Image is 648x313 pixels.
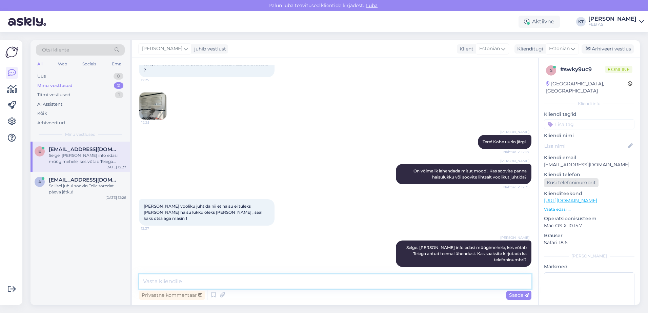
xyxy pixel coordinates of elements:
span: E [38,149,41,154]
div: 0 [114,73,123,80]
span: Selge. [PERSON_NAME] info edasi müügimehele, kes võtab Teiega antud teemal ühendust. Kas saaksite... [406,245,528,262]
div: [DATE] 12:27 [105,165,126,170]
span: s [550,68,552,73]
div: Klienditugi [514,45,543,53]
p: Brauser [544,232,634,239]
div: Arhiveeri vestlus [582,44,634,54]
div: Socials [81,60,98,68]
div: Minu vestlused [37,82,73,89]
p: Kliendi tag'id [544,111,634,118]
span: a [38,179,41,184]
span: 12:37 [141,226,166,231]
img: Attachment [139,92,166,120]
p: Mac OS X 10.15.7 [544,222,634,229]
div: Privaatne kommentaar [139,291,205,300]
div: KT [576,17,586,26]
div: FEB AS [588,22,636,27]
span: 12:38 [504,267,529,272]
span: Nähtud ✓ 12:27 [503,149,529,154]
div: 1 [115,91,123,98]
span: annapkudrin@gmail.com [49,177,119,183]
span: Luba [364,2,380,8]
span: Tere! Kohe uurin järgi. [483,139,527,144]
div: Aktiivne [519,16,560,28]
span: On võimalik lahendada mitut moodi. Kas soovite panna haisulukku või soovite lihtsalt voolikut juh... [413,168,528,180]
p: Safari 18.6 [544,239,634,246]
span: [PERSON_NAME] [500,235,529,240]
div: Klient [457,45,473,53]
span: [PERSON_NAME] vooliku juhtida nii et haisu ei tuleks [PERSON_NAME] haisu lukku oleks [PERSON_NAME... [144,204,263,221]
span: [PERSON_NAME] [500,159,529,164]
span: Eero@vabalava.ee [49,146,119,152]
span: Estonian [479,45,500,53]
div: 2 [114,82,123,89]
div: Email [110,60,125,68]
div: [PERSON_NAME] [544,253,634,259]
div: Web [57,60,68,68]
div: [PERSON_NAME] [588,16,636,22]
input: Lisa tag [544,119,634,129]
div: juhib vestlust [191,45,226,53]
div: Arhiveeritud [37,120,65,126]
div: Küsi telefoninumbrit [544,178,599,187]
span: Saada [509,292,529,298]
a: [URL][DOMAIN_NAME] [544,197,597,204]
span: Estonian [549,45,570,53]
span: 12:25 [141,78,166,83]
input: Lisa nimi [544,142,627,150]
div: # swky9uc9 [560,65,605,74]
span: Otsi kliente [42,46,69,54]
div: Sellisel juhul soovin Teile toredat päeva jätku! [49,183,126,195]
span: [PERSON_NAME] [142,45,182,53]
div: Tiimi vestlused [37,91,70,98]
div: Uus [37,73,46,80]
p: Vaata edasi ... [544,206,634,212]
p: Kliendi nimi [544,132,634,139]
div: Kliendi info [544,101,634,107]
span: Online [605,66,632,73]
div: [GEOGRAPHIC_DATA], [GEOGRAPHIC_DATA] [546,80,628,95]
div: All [36,60,44,68]
p: [EMAIL_ADDRESS][DOMAIN_NAME] [544,161,634,168]
span: Minu vestlused [65,131,96,138]
div: Selge. [PERSON_NAME] info edasi müügimehele, kes võtab Teiega antud teemal ühendust. Kas saaksite... [49,152,126,165]
p: Kliendi telefon [544,171,634,178]
p: Operatsioonisüsteem [544,215,634,222]
span: 12:25 [141,120,167,125]
div: [DATE] 12:26 [105,195,126,200]
img: Askly Logo [5,46,18,59]
a: [PERSON_NAME]FEB AS [588,16,644,27]
div: Kõik [37,110,47,117]
span: Nähtud ✓ 12:35 [503,185,529,190]
p: Klienditeekond [544,190,634,197]
div: AI Assistent [37,101,62,108]
p: Märkmed [544,263,634,270]
span: [PERSON_NAME] [500,129,529,134]
p: Kliendi email [544,154,634,161]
